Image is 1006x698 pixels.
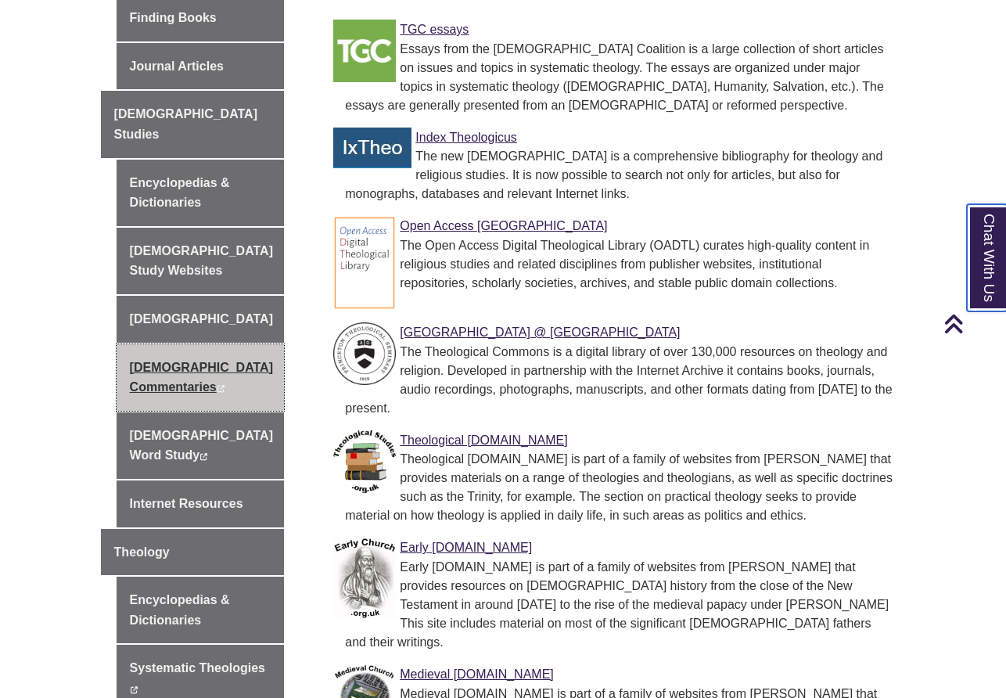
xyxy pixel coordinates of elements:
[400,219,607,232] a: Link to OADTL Open Access [GEOGRAPHIC_DATA]
[345,236,893,293] div: The Open Access Digital Theological Library (OADTL) curates high-quality content in religious stu...
[217,385,225,392] i: This link opens in a new window
[333,128,411,168] img: Link to Index Theologicus
[400,434,567,447] a: Link to Theological Studies Theological [DOMAIN_NAME]
[199,453,208,460] i: This link opens in a new window
[345,40,893,115] div: Essays from the [DEMOGRAPHIC_DATA] Coalition is a large collection of short articles on issues an...
[117,160,285,226] a: Encyclopedias & Dictionaries
[114,545,170,559] span: Theology
[345,450,893,525] div: Theological [DOMAIN_NAME] is part of a family of websites from [PERSON_NAME] that provides materi...
[333,20,396,82] img: Link to TGC Essays
[400,541,532,554] a: Link to Early Church Early [DOMAIN_NAME]
[333,322,396,385] img: Link to PTS
[117,344,285,411] a: [DEMOGRAPHIC_DATA] Commentaries
[415,131,517,144] a: Link to Index Theologicus Index Theologicus
[333,216,396,310] img: Link to OADTL
[400,326,680,339] a: Link to PTS [GEOGRAPHIC_DATA] @ [GEOGRAPHIC_DATA]
[130,686,138,693] i: This link opens in a new window
[333,538,396,619] img: Link to Early Church
[117,480,285,527] a: Internet Resources
[117,412,285,479] a: [DEMOGRAPHIC_DATA] Word Study
[117,577,285,643] a: Encyclopedias & Dictionaries
[345,147,893,203] div: The new [DEMOGRAPHIC_DATA] is a comprehensive bibliography for theology and religious studies. It...
[117,43,285,90] a: Journal Articles
[114,107,257,141] span: [DEMOGRAPHIC_DATA] Studies
[400,667,554,681] a: Link to Medieval Church Medieval [DOMAIN_NAME]
[117,296,285,343] a: [DEMOGRAPHIC_DATA]
[345,343,893,418] div: The Theological Commons is a digital library of over 130,000 resources on theology and religion. ...
[101,529,285,576] a: Theology
[117,228,285,294] a: [DEMOGRAPHIC_DATA] Study Websites
[943,313,1002,334] a: Back to Top
[345,558,893,652] div: Early [DOMAIN_NAME] is part of a family of websites from [PERSON_NAME] that provides resources on...
[333,430,396,493] img: Link to Theological Studies
[400,23,469,36] a: Link to TGC Essays TGC essays
[101,91,285,157] a: [DEMOGRAPHIC_DATA] Studies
